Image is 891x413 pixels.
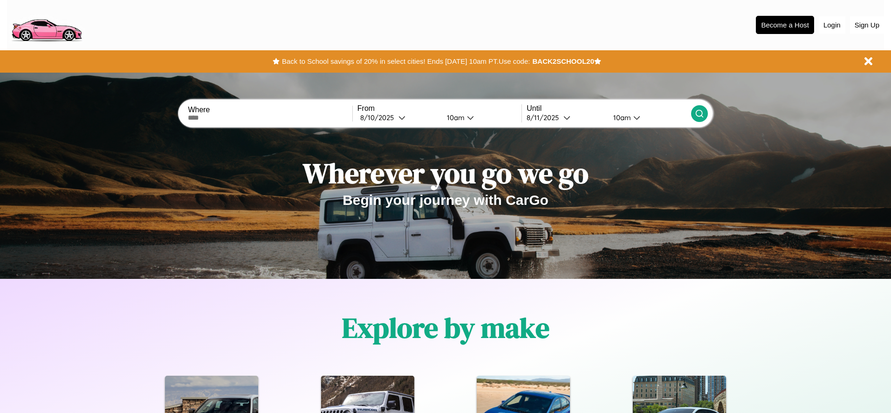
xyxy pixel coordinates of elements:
button: Back to School savings of 20% in select cities! Ends [DATE] 10am PT.Use code: [280,55,532,68]
label: From [357,104,521,113]
div: 8 / 11 / 2025 [527,113,563,122]
label: Where [188,106,352,114]
div: 10am [609,113,633,122]
img: logo [7,5,86,44]
div: 10am [442,113,467,122]
button: 10am [606,113,691,122]
label: Until [527,104,691,113]
h1: Explore by make [342,309,549,347]
button: 8/10/2025 [357,113,439,122]
button: 10am [439,113,521,122]
button: Become a Host [756,16,814,34]
button: Login [819,16,845,34]
b: BACK2SCHOOL20 [532,57,594,65]
div: 8 / 10 / 2025 [360,113,398,122]
button: Sign Up [850,16,884,34]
